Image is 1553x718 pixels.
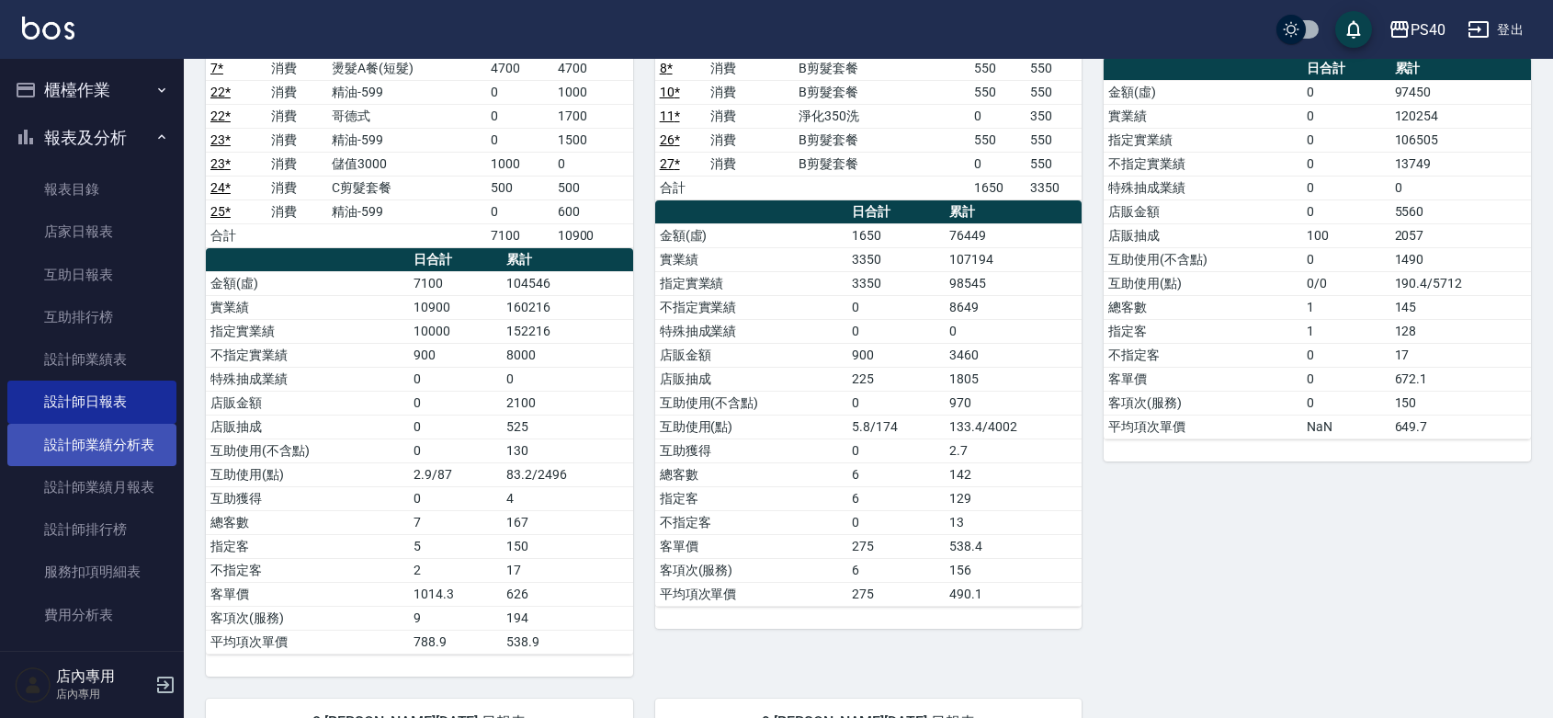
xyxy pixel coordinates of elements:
[655,271,848,295] td: 指定實業績
[794,152,970,176] td: B剪髮套餐
[7,381,176,423] a: 設計師日報表
[502,343,632,367] td: 8000
[655,200,1083,607] table: a dense table
[794,56,970,80] td: B剪髮套餐
[409,439,502,462] td: 0
[502,439,632,462] td: 130
[1302,295,1389,319] td: 1
[1390,176,1531,199] td: 0
[847,582,945,606] td: 275
[1026,128,1082,152] td: 550
[847,343,945,367] td: 900
[945,582,1082,606] td: 490.1
[847,295,945,319] td: 0
[655,295,848,319] td: 不指定實業績
[206,510,409,534] td: 總客數
[206,606,409,630] td: 客項次(服務)
[1390,343,1531,367] td: 17
[206,534,409,558] td: 指定客
[969,104,1026,128] td: 0
[655,558,848,582] td: 客項次(服務)
[409,391,502,415] td: 0
[266,104,327,128] td: 消費
[847,462,945,486] td: 6
[409,415,502,439] td: 0
[1104,271,1302,295] td: 互助使用(點)
[945,343,1082,367] td: 3460
[1104,199,1302,223] td: 店販金額
[7,211,176,253] a: 店家日報表
[409,630,502,654] td: 788.9
[847,391,945,415] td: 0
[1104,104,1302,128] td: 實業績
[706,104,794,128] td: 消費
[502,462,632,486] td: 83.2/2496
[409,582,502,606] td: 1014.3
[1390,80,1531,104] td: 97450
[1104,295,1302,319] td: 總客數
[655,247,848,271] td: 實業績
[1302,247,1389,271] td: 0
[1390,367,1531,391] td: 672.1
[1411,18,1445,41] div: PS40
[206,391,409,415] td: 店販金額
[502,415,632,439] td: 525
[655,582,848,606] td: 平均項次單價
[655,343,848,367] td: 店販金額
[266,80,327,104] td: 消費
[1104,367,1302,391] td: 客單價
[486,104,553,128] td: 0
[1026,80,1082,104] td: 550
[327,80,485,104] td: 精油-599
[945,462,1082,486] td: 142
[486,56,553,80] td: 4700
[7,594,176,636] a: 費用分析表
[486,223,553,247] td: 7100
[553,223,633,247] td: 10900
[553,56,633,80] td: 4700
[794,128,970,152] td: B剪髮套餐
[327,128,485,152] td: 精油-599
[969,56,1026,80] td: 550
[1104,319,1302,343] td: 指定客
[1390,57,1531,81] th: 累計
[945,510,1082,534] td: 13
[1390,223,1531,247] td: 2057
[409,510,502,534] td: 7
[486,128,553,152] td: 0
[655,319,848,343] td: 特殊抽成業績
[56,667,150,686] h5: 店內專用
[7,338,176,381] a: 設計師業績表
[847,319,945,343] td: 0
[1302,343,1389,367] td: 0
[1302,176,1389,199] td: 0
[655,510,848,534] td: 不指定客
[1104,176,1302,199] td: 特殊抽成業績
[502,486,632,510] td: 4
[1390,391,1531,415] td: 150
[206,486,409,510] td: 互助獲得
[327,199,485,223] td: 精油-599
[706,128,794,152] td: 消費
[847,247,945,271] td: 3350
[969,128,1026,152] td: 550
[206,223,266,247] td: 合計
[1302,391,1389,415] td: 0
[409,248,502,272] th: 日合計
[655,462,848,486] td: 總客數
[945,367,1082,391] td: 1805
[1104,128,1302,152] td: 指定實業績
[1302,367,1389,391] td: 0
[409,367,502,391] td: 0
[502,319,632,343] td: 152216
[945,295,1082,319] td: 8649
[1104,80,1302,104] td: 金額(虛)
[1302,223,1389,247] td: 100
[409,319,502,343] td: 10000
[15,667,51,703] img: Person
[206,248,633,655] table: a dense table
[945,247,1082,271] td: 107194
[409,343,502,367] td: 900
[1026,152,1082,176] td: 550
[1302,57,1389,81] th: 日合計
